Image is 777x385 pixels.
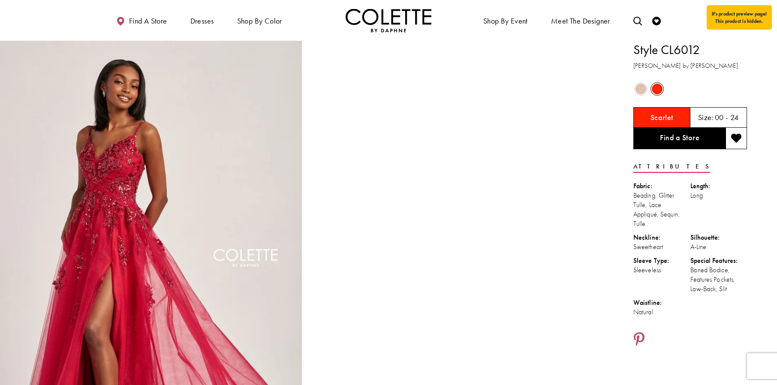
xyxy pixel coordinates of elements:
[346,9,431,32] a: Visit Home Page
[633,41,747,59] h1: Style CL6012
[633,61,747,71] h3: [PERSON_NAME] by [PERSON_NAME]
[707,5,772,30] div: It's product preview page! This product is hidden.
[114,9,169,32] a: Find a store
[633,160,710,173] a: Attributes
[633,81,747,97] div: Product color controls state depends on size chosen
[237,17,282,25] span: Shop by color
[633,332,645,348] a: Share using Pinterest - Opens in new tab
[633,242,690,252] div: Sweetheart
[690,256,747,265] div: Special Features:
[633,307,690,317] div: Natural
[690,181,747,191] div: Length:
[726,128,747,149] button: Add to wishlist
[690,233,747,242] div: Silhouette:
[551,17,610,25] span: Meet the designer
[650,81,665,96] div: Scarlet
[188,9,216,32] span: Dresses
[633,191,690,229] div: Beading, Glitter Tulle, Lace Appliqué, Sequin, Tulle
[631,9,644,32] a: Toggle search
[633,256,690,265] div: Sleeve Type:
[651,113,673,122] h5: Chosen color
[650,9,663,32] a: Check Wishlist
[633,81,648,96] div: Champagne
[633,233,690,242] div: Neckline:
[633,298,690,307] div: Waistline:
[633,181,690,191] div: Fabric:
[481,9,530,32] span: Shop By Event
[549,9,612,32] a: Meet the designer
[235,9,284,32] span: Shop by color
[346,9,431,32] img: Colette by Daphne
[690,265,747,294] div: Boned Bodice, Features Pockets, Low-Back, Slit
[690,242,747,252] div: A-Line
[306,41,608,192] video: Style CL6012 Colette by Daphne #1 autoplay loop mute video
[633,265,690,275] div: Sleeveless
[633,128,726,149] a: Find a Store
[483,17,528,25] span: Shop By Event
[129,17,167,25] span: Find a store
[715,113,739,122] h5: 00 - 24
[698,112,714,122] span: Size:
[190,17,214,25] span: Dresses
[690,191,747,200] div: Long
